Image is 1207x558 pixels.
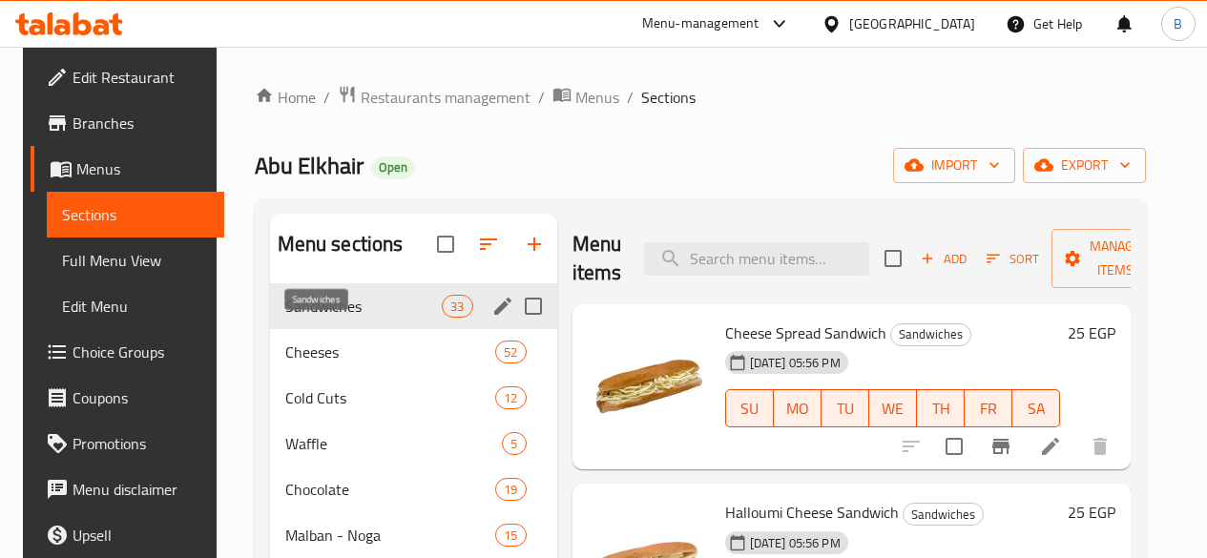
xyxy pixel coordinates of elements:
a: Edit menu item [1039,435,1062,458]
a: Promotions [31,421,224,466]
button: TH [917,389,965,427]
h2: Menu items [572,230,622,287]
div: Malban - Noga15 [270,512,557,558]
button: SU [725,389,774,427]
span: Upsell [73,524,209,547]
span: 15 [496,527,525,545]
span: Sandwiches [285,295,443,318]
button: export [1023,148,1146,183]
button: FR [965,389,1012,427]
div: Cold Cuts12 [270,375,557,421]
span: Chocolate [285,478,496,501]
span: Edit Menu [62,295,209,318]
div: Chocolate19 [270,466,557,512]
a: Menus [552,85,619,110]
span: B [1174,13,1182,34]
div: items [495,341,526,363]
span: Promotions [73,432,209,455]
span: Cold Cuts [285,386,496,409]
div: Sandwiches [890,323,971,346]
span: Edit Restaurant [73,66,209,89]
span: import [908,154,1000,177]
div: items [495,386,526,409]
span: 52 [496,343,525,362]
span: TH [925,395,957,423]
h2: Menu sections [278,230,404,258]
a: Coupons [31,375,224,421]
span: Menus [76,157,209,180]
li: / [538,86,545,109]
span: SU [734,395,766,423]
span: [DATE] 05:56 PM [742,354,848,372]
nav: breadcrumb [255,85,1147,110]
div: [GEOGRAPHIC_DATA] [849,13,975,34]
span: Cheeses [285,341,496,363]
span: Coupons [73,386,209,409]
span: Restaurants management [361,86,531,109]
div: Open [371,156,415,179]
span: Choice Groups [73,341,209,363]
span: Sort items [974,244,1051,274]
a: Branches [31,100,224,146]
button: Add [913,244,974,274]
span: Sort sections [466,221,511,267]
div: items [502,432,526,455]
span: Waffle [285,432,503,455]
button: SA [1012,389,1060,427]
span: export [1038,154,1131,177]
span: Manage items [1067,235,1164,282]
span: Open [371,159,415,176]
span: Malban - Noga [285,524,496,547]
span: Branches [73,112,209,134]
span: Menus [575,86,619,109]
a: Menus [31,146,224,192]
a: Edit Menu [47,283,224,329]
span: FR [972,395,1005,423]
span: TU [829,395,862,423]
div: items [495,524,526,547]
span: [DATE] 05:56 PM [742,534,848,552]
span: Sections [62,203,209,226]
span: WE [877,395,909,423]
button: Sort [982,244,1044,274]
div: Cheeses52 [270,329,557,375]
li: / [323,86,330,109]
h6: 25 EGP [1068,320,1115,346]
button: TU [822,389,869,427]
span: 5 [503,435,525,453]
span: 19 [496,481,525,499]
div: Sandwiches33edit [270,283,557,329]
a: Menu disclaimer [31,466,224,512]
span: Halloumi Cheese Sandwich [725,498,899,527]
span: MO [781,395,814,423]
button: delete [1077,424,1123,469]
button: Branch-specific-item [978,424,1024,469]
button: edit [489,292,517,320]
span: Sandwiches [891,323,970,345]
span: SA [1020,395,1052,423]
span: 33 [443,298,471,316]
span: Full Menu View [62,249,209,272]
a: Full Menu View [47,238,224,283]
a: Upsell [31,512,224,558]
a: Edit Restaurant [31,54,224,100]
button: Manage items [1051,229,1179,288]
span: Select section [873,238,913,279]
span: Sort [987,248,1039,270]
div: Menu-management [642,12,760,35]
button: import [893,148,1015,183]
button: WE [869,389,917,427]
a: Sections [47,192,224,238]
span: Menu disclaimer [73,478,209,501]
img: Cheese Spread Sandwich [588,320,710,442]
div: items [495,478,526,501]
span: Cheese Spread Sandwich [725,319,886,347]
span: Select all sections [426,224,466,264]
span: Sandwiches [904,504,983,526]
div: Waffle5 [270,421,557,466]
